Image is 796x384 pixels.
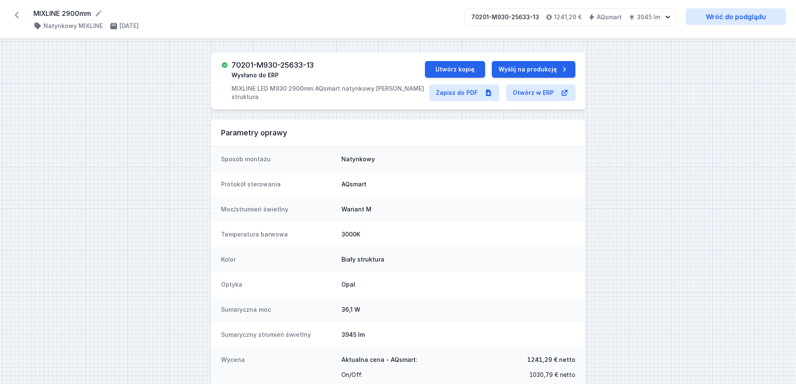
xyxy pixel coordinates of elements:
[231,71,279,79] span: Wysłano do ERP
[221,255,335,264] dt: Kolor
[231,84,425,101] p: MIXLINE LED M930 2900mm AQsmart natynkowy [PERSON_NAME] struktura
[464,8,676,26] button: 70201-M930-25633-131241,29 €AQsmart3945 lm
[221,305,335,314] dt: Sumaryczna moc
[529,369,575,381] span: 1030,79 € netto
[637,13,660,21] h4: 3945 lm
[221,280,335,289] dt: Optyka
[554,13,582,21] h4: 1241,29 €
[341,356,417,364] span: Aktualna cena - AQsmart:
[221,331,335,339] dt: Sumaryczny strumień świetlny
[341,369,363,381] span: On/Off :
[341,155,575,163] dd: Natynkowy
[597,13,622,21] h4: AQsmart
[471,13,539,21] div: 70201-M930-25633-13
[221,180,335,188] dt: Protokół sterowania
[341,280,575,289] dd: Opal
[94,9,103,18] button: Edytuj nazwę projektu
[341,255,575,264] dd: Biały struktura
[341,230,575,239] dd: 3000K
[33,8,454,18] form: MIXLINE 2900mm
[341,205,575,214] dd: Wariant M
[120,22,139,30] h4: [DATE]
[341,180,575,188] dd: AQsmart
[686,8,786,25] a: Wróć do podglądu
[492,61,575,78] button: Wyślij na produkcję
[231,61,314,69] h3: 70201-M930-25633-13
[506,84,575,101] a: Otwórz w ERP
[425,61,485,78] button: Utwórz kopię
[43,22,103,30] h4: Natynkowy MIXLINE
[221,128,575,138] h3: Parametry oprawy
[341,305,575,314] dd: 36,1 W
[341,331,575,339] dd: 3945 lm
[527,356,575,364] span: 1241,29 € netto
[221,205,335,214] dt: Moc/strumień świetlny
[221,155,335,163] dt: Sposób montażu
[429,84,499,101] a: Zapisz do PDF
[221,230,335,239] dt: Temperatura barwowa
